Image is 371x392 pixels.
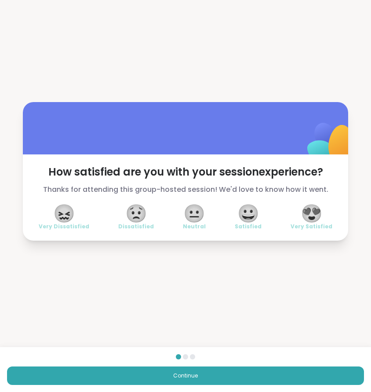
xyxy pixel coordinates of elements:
[173,372,198,380] span: Continue
[235,223,262,230] span: Satisfied
[53,205,75,221] span: 😖
[237,205,259,221] span: 😀
[125,205,147,221] span: 😟
[291,223,332,230] span: Very Satisfied
[301,205,323,221] span: 😍
[183,205,205,221] span: 😐
[183,223,206,230] span: Neutral
[39,223,89,230] span: Very Dissatisfied
[39,165,332,179] span: How satisfied are you with your session experience?
[39,184,332,195] span: Thanks for attending this group-hosted session! We'd love to know how it went.
[118,223,154,230] span: Dissatisfied
[7,366,364,385] button: Continue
